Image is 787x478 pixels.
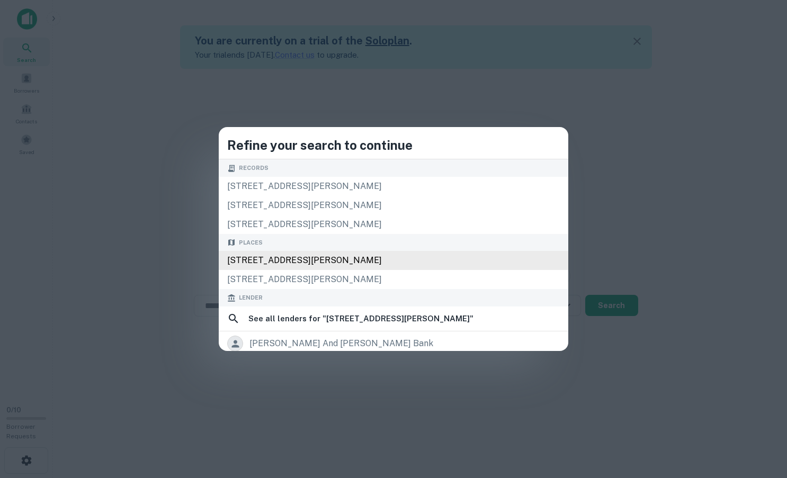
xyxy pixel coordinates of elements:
[219,270,568,289] div: [STREET_ADDRESS][PERSON_NAME]
[219,196,568,215] div: [STREET_ADDRESS][PERSON_NAME]
[219,177,568,196] div: [STREET_ADDRESS][PERSON_NAME]
[239,164,269,173] span: Records
[219,332,568,355] a: [PERSON_NAME] and [PERSON_NAME] bank
[227,136,560,155] h4: Refine your search to continue
[249,336,433,351] div: [PERSON_NAME] and [PERSON_NAME] bank
[734,393,787,444] iframe: Chat Widget
[239,238,263,247] span: Places
[219,251,568,270] div: [STREET_ADDRESS][PERSON_NAME]
[219,215,568,234] div: [STREET_ADDRESS][PERSON_NAME]
[248,312,473,325] h6: See all lenders for " [STREET_ADDRESS][PERSON_NAME] "
[239,293,263,302] span: Lender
